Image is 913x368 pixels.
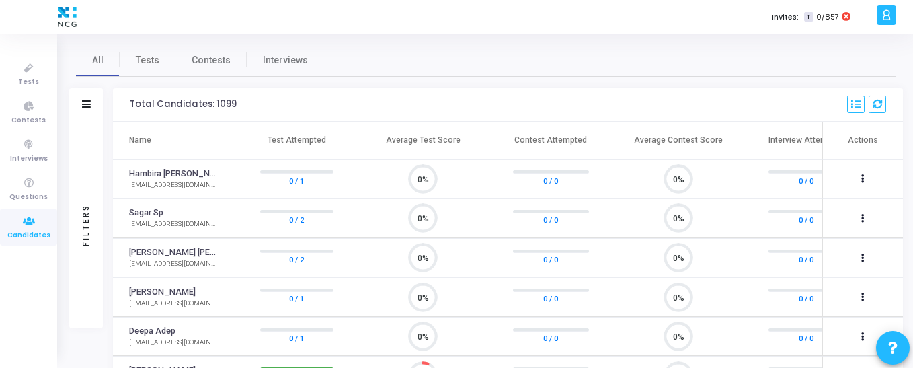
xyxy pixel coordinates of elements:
a: Deepa Adep [129,325,175,338]
th: Interview Attempted [742,122,870,159]
img: logo [54,3,80,30]
label: Invites: [772,11,799,23]
a: Hambira [PERSON_NAME] [129,168,217,180]
div: Filters [80,151,92,299]
span: Contests [192,53,231,67]
a: [PERSON_NAME] [129,286,196,299]
a: 0 / 0 [799,213,813,227]
th: Average Contest Score [614,122,742,159]
span: Contests [11,115,46,126]
span: Interviews [10,153,48,165]
a: 0 / 0 [799,253,813,266]
a: 0 / 0 [799,292,813,305]
div: Name [129,134,151,146]
a: 0 / 2 [289,253,304,266]
a: 0 / 0 [799,332,813,345]
span: Tests [18,77,39,88]
a: 0 / 1 [289,174,304,187]
th: Actions [822,122,903,159]
a: 0 / 2 [289,213,304,227]
a: 0 / 1 [289,292,304,305]
a: 0 / 0 [543,292,558,305]
div: [EMAIL_ADDRESS][DOMAIN_NAME] [129,259,217,269]
div: [EMAIL_ADDRESS][DOMAIN_NAME] [129,180,217,190]
span: 0/857 [816,11,839,23]
span: T [804,12,813,22]
a: [PERSON_NAME] [PERSON_NAME] [129,246,217,259]
span: All [92,53,104,67]
th: Average Test Score [359,122,487,159]
span: Candidates [7,230,50,242]
a: 0 / 0 [799,174,813,187]
div: [EMAIL_ADDRESS][DOMAIN_NAME] [129,338,217,348]
a: 0 / 0 [543,174,558,187]
div: Total Candidates: 1099 [130,99,237,110]
a: 0 / 0 [543,213,558,227]
div: [EMAIL_ADDRESS][DOMAIN_NAME] [129,219,217,229]
span: Interviews [263,53,308,67]
a: Sagar Sp [129,207,163,219]
span: Questions [9,192,48,203]
th: Contest Attempted [487,122,614,159]
a: 0 / 0 [543,332,558,345]
a: 0 / 1 [289,332,304,345]
th: Test Attempted [231,122,359,159]
div: [EMAIL_ADDRESS][DOMAIN_NAME] [129,299,217,309]
a: 0 / 0 [543,253,558,266]
span: Tests [136,53,159,67]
